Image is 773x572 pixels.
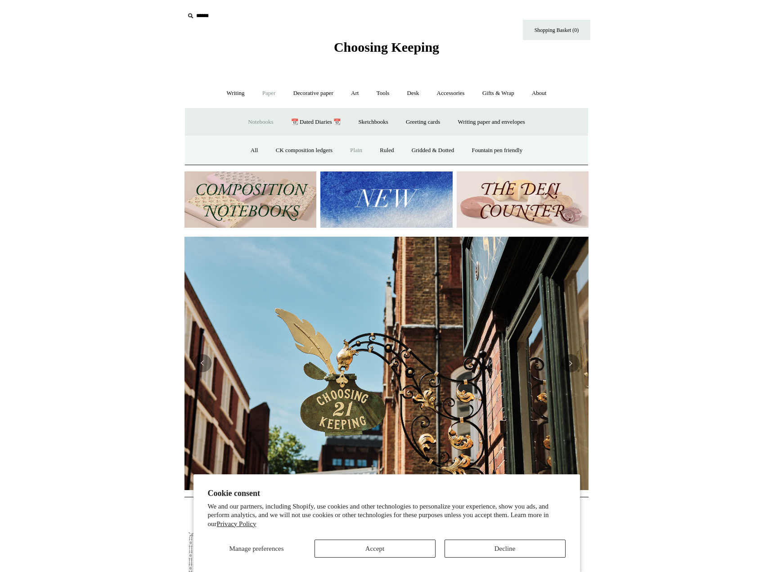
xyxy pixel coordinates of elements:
button: Previous [193,354,211,372]
h2: Cookie consent [208,489,566,498]
img: 202302 Composition ledgers.jpg__PID:69722ee6-fa44-49dd-a067-31375e5d54ec [184,171,316,228]
a: Ruled [372,139,402,162]
a: Notebooks [240,110,281,134]
a: 📆 Dated Diaries 📆 [283,110,349,134]
a: Fountain pen friendly [464,139,531,162]
a: Greeting cards [398,110,448,134]
img: The Deli Counter [457,171,589,228]
a: All [243,139,266,162]
a: Writing paper and envelopes [450,110,533,134]
a: Writing [219,81,253,105]
a: About [524,81,555,105]
a: Tools [369,81,398,105]
a: Accessories [429,81,473,105]
a: Plain [342,139,370,162]
img: Copyright Choosing Keeping 20190711 LS Homepage 7.jpg__PID:4c49fdcc-9d5f-40e8-9753-f5038b35abb7 [184,237,589,491]
a: Gifts & Wrap [474,81,522,105]
button: Manage preferences [208,540,306,558]
a: Desk [399,81,427,105]
a: Paper [254,81,284,105]
span: Choosing Keeping [334,40,439,54]
a: Choosing Keeping [334,47,439,53]
p: We and our partners, including Shopify, use cookies and other technologies to personalize your ex... [208,502,566,529]
a: CK composition ledgers [268,139,341,162]
img: New.jpg__PID:f73bdf93-380a-4a35-bcfe-7823039498e1 [320,171,452,228]
a: Privacy Policy [217,520,256,527]
button: Decline [445,540,566,558]
button: Accept [315,540,436,558]
a: Shopping Basket (0) [523,20,590,40]
a: Sketchbooks [350,110,396,134]
button: Next [562,354,580,372]
span: Manage preferences [229,545,283,552]
a: Decorative paper [285,81,342,105]
a: Gridded & Dotted [404,139,463,162]
a: Art [343,81,367,105]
